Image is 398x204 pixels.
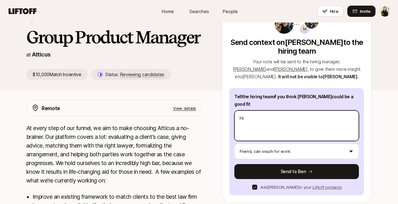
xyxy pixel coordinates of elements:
[380,6,390,17] img: Alison Ryu
[223,8,238,15] span: People
[233,66,266,72] span: [PERSON_NAME]
[26,51,31,59] p: at
[347,6,375,17] button: Invite
[42,104,60,112] p: Remote
[183,6,215,17] a: Searches
[120,72,164,77] span: Reviewing candidates
[105,71,164,78] p: Status:
[330,8,338,14] span: Hire
[189,8,209,15] span: Searches
[152,6,183,17] a: Home
[274,66,307,72] span: [PERSON_NAME]
[260,184,342,190] p: Add [PERSON_NAME] to your
[26,28,202,46] h1: Group Product Manager
[173,105,196,111] p: View details
[313,185,342,190] span: Liftoff contacts
[26,124,202,185] p: At every step of our funnel, we aim to make choosing Atticus a no-brainer. Our platform covers a ...
[303,25,307,32] p: M
[360,8,370,14] span: Invite
[234,110,359,141] textarea: Hi
[266,66,308,72] span: and
[317,6,344,17] button: Hire
[275,15,293,34] img: 5b159ead_53ed_4f0a_8893_a9a21f9c717c.jpg
[234,164,359,179] button: Send to Ben
[162,8,174,15] span: Home
[215,6,246,17] a: People
[32,51,50,58] a: Atticus
[26,69,88,80] p: $10,000 Match Incentive
[229,38,364,56] p: Send context on [PERSON_NAME] to the hiring team
[278,74,358,79] span: It will not be visible to [PERSON_NAME] .
[233,59,360,79] span: Your note will be sent to the hiring manager, , to give them more insight into [PERSON_NAME] .
[234,93,359,108] p: Tell the hiring team if you think [PERSON_NAME] could be a good fit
